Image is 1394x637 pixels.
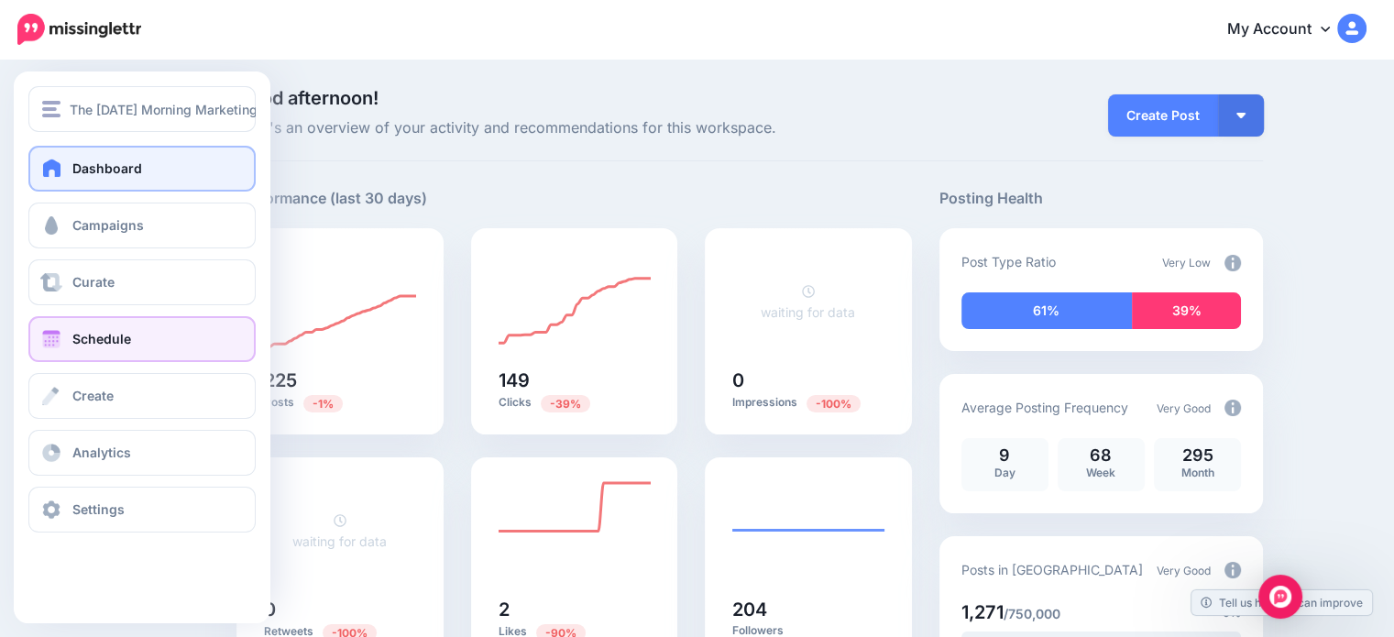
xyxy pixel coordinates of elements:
img: arrow-down-white.png [1236,113,1246,118]
div: 39% of your posts in the last 30 days have been from Curated content [1132,292,1241,329]
h5: 0 [732,371,884,390]
a: Curate [28,259,256,305]
p: 68 [1067,447,1136,464]
h5: Performance (last 30 days) [236,187,427,210]
span: Dashboard [72,160,142,176]
p: 295 [1163,447,1232,464]
p: Impressions [732,394,884,412]
div: Open Intercom Messenger [1258,575,1302,619]
a: Dashboard [28,146,256,192]
a: Schedule [28,316,256,362]
h5: 225 [264,371,416,390]
img: Missinglettr [17,14,141,45]
a: Settings [28,487,256,533]
p: Average Posting Frequency [961,397,1128,418]
span: Curate [72,274,115,290]
span: The [DATE] Morning Marketing [70,99,258,120]
a: waiting for data [292,512,387,549]
span: Previous period: 228 [303,395,343,412]
span: Settings [72,501,125,517]
h5: 204 [732,600,884,619]
span: Previous period: 244 [541,395,590,412]
a: My Account [1209,7,1367,52]
span: /750,000 [1004,606,1060,621]
span: Here's an overview of your activity and recommendations for this workspace. [236,116,912,140]
div: 61% of your posts in the last 30 days have been from Drip Campaigns [961,292,1132,329]
span: Very Good [1157,564,1211,577]
img: info-circle-grey.png [1224,562,1241,578]
span: Week [1086,466,1115,479]
span: Create [72,388,114,403]
a: waiting for data [761,283,855,320]
p: Clicks [499,394,651,412]
span: Campaigns [72,217,144,233]
span: Schedule [72,331,131,346]
a: Analytics [28,430,256,476]
span: Analytics [72,445,131,460]
span: 1,271 [961,601,1004,623]
span: Very Good [1157,401,1211,415]
img: info-circle-grey.png [1224,400,1241,416]
p: Posts in [GEOGRAPHIC_DATA] [961,559,1143,580]
h5: 149 [499,371,651,390]
span: Day [994,466,1015,479]
h5: 0 [264,600,416,619]
p: Posts [264,394,416,412]
a: Create [28,373,256,419]
img: menu.png [42,101,60,117]
p: Post Type Ratio [961,251,1056,272]
span: Good afternoon! [236,87,379,109]
span: Month [1180,466,1213,479]
p: 9 [971,447,1039,464]
a: Tell us how we can improve [1191,590,1372,615]
span: Previous period: 773 [807,395,861,412]
a: Campaigns [28,203,256,248]
h5: Posting Health [939,187,1263,210]
span: Very Low [1162,256,1211,269]
img: info-circle-grey.png [1224,255,1241,271]
h5: 2 [499,600,651,619]
button: The [DATE] Morning Marketing [28,86,256,132]
a: Create Post [1108,94,1218,137]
